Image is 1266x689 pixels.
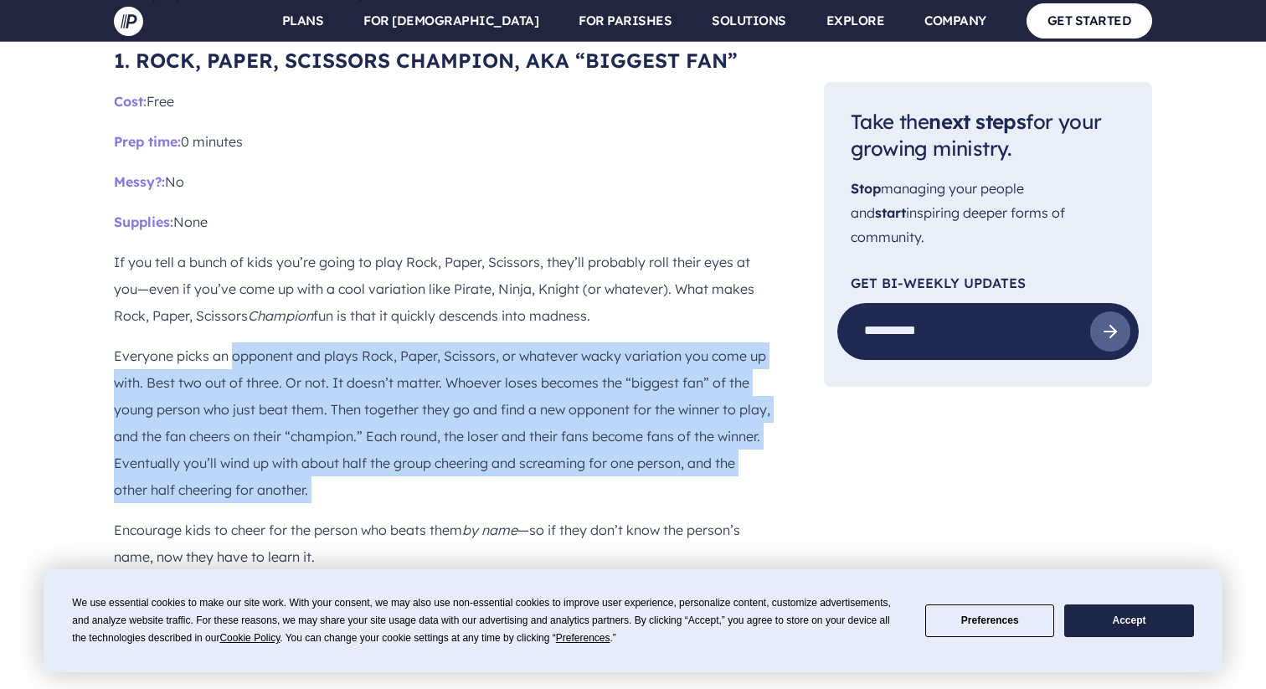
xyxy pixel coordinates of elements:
span: Prep time: [114,133,181,150]
span: Preferences [556,632,610,644]
span: Cost: [114,93,147,110]
p: 0 minutes [114,128,770,155]
p: No [114,168,770,195]
span: Take the for your growing ministry. [851,109,1101,162]
span: Stop [851,181,881,198]
p: Free [114,88,770,115]
span: Supplies: [114,213,173,230]
p: Everyone picks an opponent and plays Rock, Paper, Scissors, or whatever wacky variation you come ... [114,342,770,503]
span: next steps [929,109,1026,134]
p: managing your people and inspiring deeper forms of community. [851,177,1125,249]
div: We use essential cookies to make our site work. With your consent, we may also use non-essential ... [72,594,905,647]
p: Get Bi-Weekly Updates [851,276,1125,290]
span: Cookie Policy [219,632,280,644]
span: Messy?: [114,173,165,190]
span: start [875,204,906,221]
a: GET STARTED [1027,3,1153,38]
button: Preferences [925,604,1054,637]
i: by name [462,522,517,538]
i: Champion [248,307,313,324]
p: Encourage kids to cheer for the person who beats them —so if they don’t know the person’s name, n... [114,517,770,570]
span: 1. ROCK, PAPER, SCISSORS CHAMPION, AKA “BIGGEST FAN” [114,48,738,73]
p: None [114,208,770,235]
button: Accept [1064,604,1193,637]
div: Cookie Consent Prompt [44,569,1222,672]
p: If you tell a bunch of kids you’re going to play Rock, Paper, Scissors, they’ll probably roll the... [114,249,770,329]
